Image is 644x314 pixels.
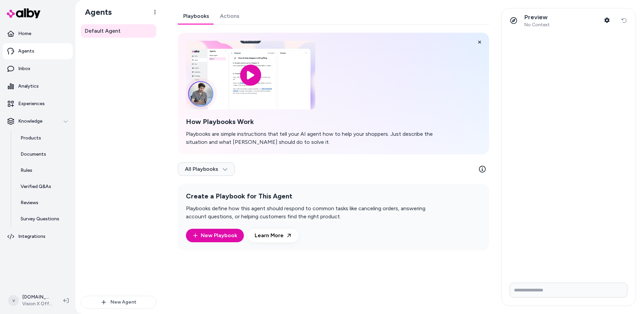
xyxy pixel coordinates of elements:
[14,211,73,227] a: Survey Questions
[18,100,45,107] p: Experiences
[3,26,73,42] a: Home
[21,216,59,222] p: Survey Questions
[3,43,73,59] a: Agents
[18,65,30,72] p: Inbox
[14,179,73,195] a: Verified Q&As
[81,24,156,38] a: Default Agent
[248,229,298,242] a: Learn More
[8,295,19,306] span: v
[3,61,73,77] a: Inbox
[18,48,34,55] p: Agents
[22,301,53,307] span: Vision X Off-Road
[79,7,112,17] h1: Agents
[14,146,73,162] a: Documents
[193,231,237,240] a: New Playbook
[186,192,445,200] h2: Create a Playbook for This Agent
[18,30,31,37] p: Home
[186,130,445,146] p: Playbooks are simple instructions that tell your AI agent how to help your shoppers. Just describ...
[178,162,235,176] button: All Playbooks
[524,13,550,21] p: Preview
[22,294,53,301] p: [DOMAIN_NAME] Shopify
[14,162,73,179] a: Rules
[21,135,41,142] p: Products
[21,199,38,206] p: Reviews
[14,130,73,146] a: Products
[215,8,245,24] a: Actions
[3,78,73,94] a: Analytics
[18,118,42,125] p: Knowledge
[510,283,627,297] input: Write your prompt here
[21,151,46,158] p: Documents
[21,183,51,190] p: Verified Q&As
[4,290,58,311] button: v[DOMAIN_NAME] ShopifyVision X Off-Road
[185,166,228,172] span: All Playbooks
[85,27,121,35] span: Default Agent
[18,83,39,90] p: Analytics
[178,8,215,24] a: Playbooks
[186,229,244,242] button: New Playbook
[3,228,73,245] a: Integrations
[524,22,550,28] span: No Context
[81,296,156,309] button: New Agent
[14,195,73,211] a: Reviews
[7,8,40,18] img: alby Logo
[186,205,445,221] p: Playbooks define how this agent should respond to common tasks like canceling orders, answering a...
[186,118,445,126] h2: How Playbooks Work
[3,96,73,112] a: Experiences
[3,113,73,129] button: Knowledge
[18,233,45,240] p: Integrations
[21,167,32,174] p: Rules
